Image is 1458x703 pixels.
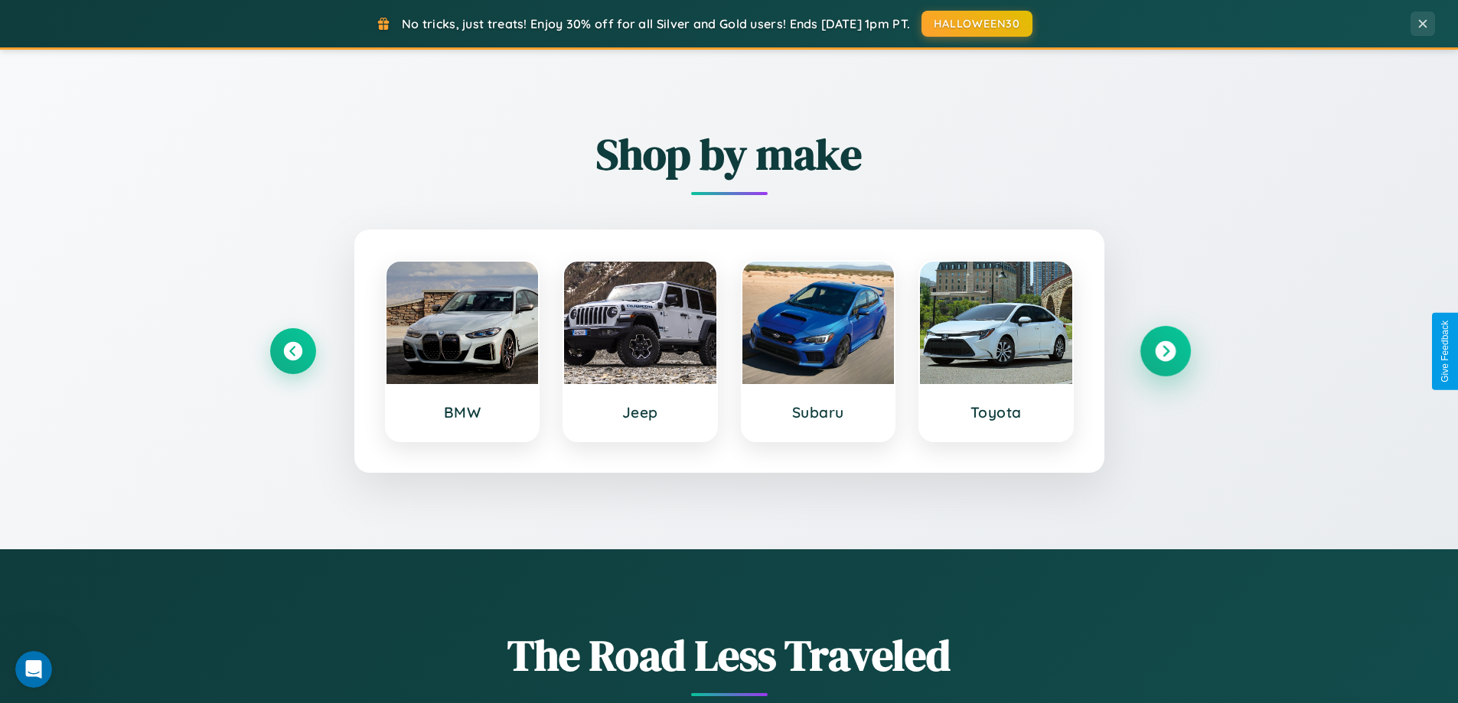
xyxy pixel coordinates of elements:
h3: Toyota [935,403,1057,421]
h3: Subaru [758,403,879,421]
button: HALLOWEEN30 [921,11,1032,37]
h1: The Road Less Traveled [270,626,1189,685]
h3: BMW [402,403,524,421]
h3: Jeep [579,403,701,421]
iframe: Intercom live chat [15,651,52,688]
span: No tricks, just treats! Enjoy 30% off for all Silver and Gold users! Ends [DATE] 1pm PT. [402,16,910,31]
div: Give Feedback [1440,321,1450,382]
h2: Shop by make [270,125,1189,184]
